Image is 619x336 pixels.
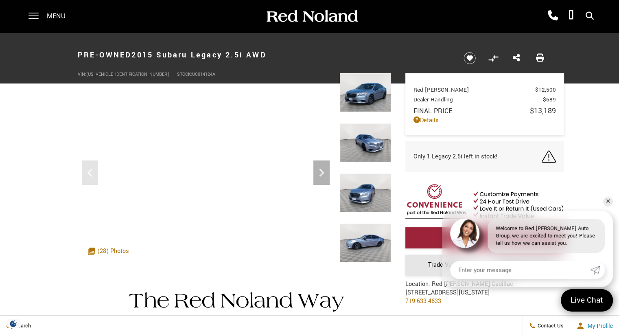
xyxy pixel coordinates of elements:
img: Used 2015 Silver Subaru 2.5i image 3 [340,173,391,212]
span: Final Price [413,106,530,116]
a: Submit [590,261,605,279]
a: Share this Pre-Owned 2015 Subaru Legacy 2.5i AWD [513,53,520,64]
img: Agent profile photo [450,219,479,248]
a: Trade Value [405,255,483,276]
button: Compare Vehicle [487,52,499,64]
span: Contact Us [536,322,564,329]
a: Final Price $13,189 [413,105,556,116]
a: 719.633.4633 [405,297,441,305]
img: Used 2015 Silver Subaru 2.5i image 1 [340,73,391,112]
div: (28) Photos [84,243,133,259]
span: Trade Value [428,261,460,269]
span: [US_VEHICLE_IDENTIFICATION_NUMBER] [86,71,169,77]
iframe: Interactive Walkaround/Photo gallery of the vehicle/product [78,73,334,266]
span: $13,189 [530,105,556,116]
h1: 2015 Subaru Legacy 2.5i AWD [78,39,450,71]
button: Save vehicle [461,52,479,65]
span: My Profile [584,323,613,329]
a: Start Your Deal [405,227,564,248]
span: VIN: [78,71,86,77]
span: Red [PERSON_NAME] [413,86,535,94]
img: Used 2015 Silver Subaru 2.5i image 4 [340,224,391,262]
span: Only 1 Legacy 2.5i left in stock! [413,152,498,161]
a: Dealer Handling $689 [413,96,556,103]
span: UC014124A [192,71,215,77]
section: Click to Open Cookie Consent Modal [4,319,23,328]
div: Location: Red [PERSON_NAME] Cadillac [STREET_ADDRESS][US_STATE] [405,280,513,312]
img: Red Noland Auto Group [265,9,359,24]
button: Open user profile menu [570,316,619,336]
input: Enter your message [450,261,590,279]
span: Dealer Handling [413,96,543,103]
span: $12,500 [535,86,556,94]
div: Welcome to Red [PERSON_NAME] Auto Group, we are excited to meet you! Please tell us how we can as... [488,219,605,253]
span: Stock: [177,71,192,77]
img: Used 2015 Silver Subaru 2.5i image 2 [340,123,391,162]
strong: Pre-Owned [78,50,132,60]
span: Live Chat [567,295,607,306]
a: Print this Pre-Owned 2015 Subaru Legacy 2.5i AWD [536,53,544,64]
div: Next [313,160,330,185]
span: $689 [543,96,556,103]
img: Opt-Out Icon [4,319,23,328]
a: Details [413,116,556,125]
a: Live Chat [561,289,613,312]
a: Red [PERSON_NAME] $12,500 [413,86,556,94]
